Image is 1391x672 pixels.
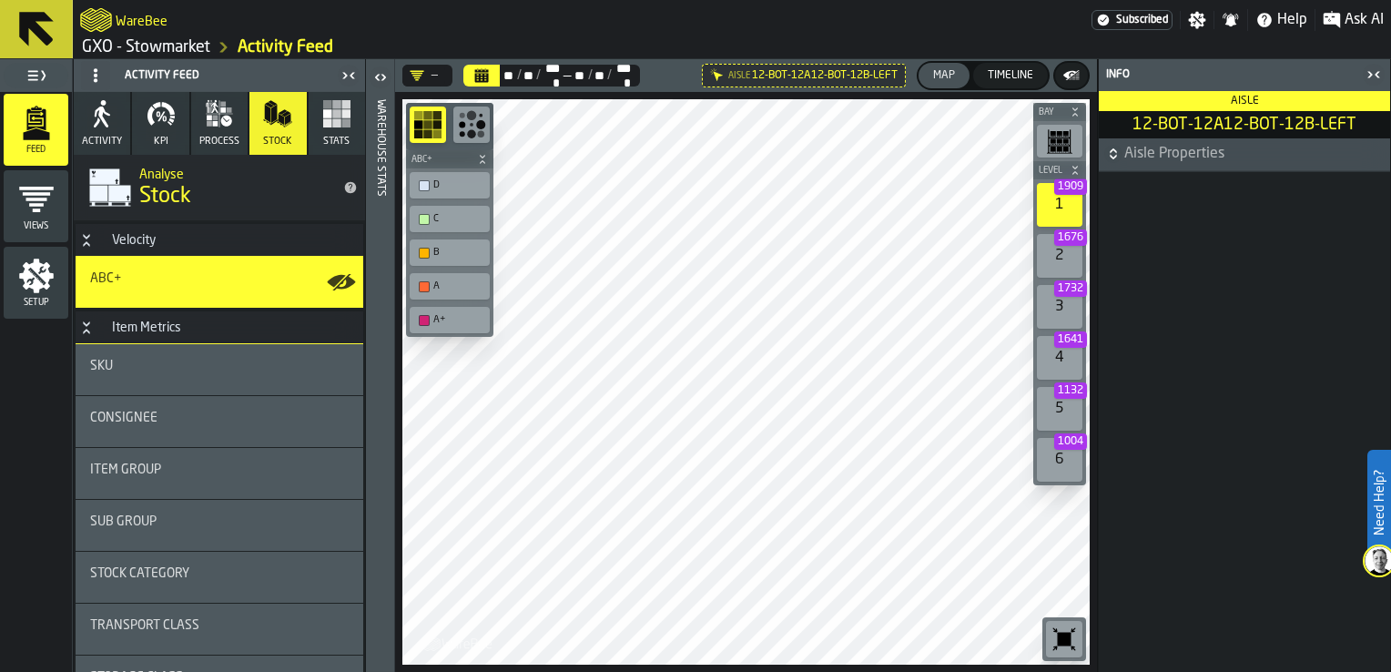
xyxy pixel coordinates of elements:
div: Select date range [522,68,535,83]
a: link-to-/wh/i/1f322264-80fa-4175-88bb-566e6213dfa5/feed/01825d42-e694-4565-ba46-3c2861c2019e [238,37,333,57]
button: Button-Item Metrics-open [76,321,97,335]
div: Activity Feed [77,61,336,90]
a: logo-header [80,4,112,36]
button: button- [1055,63,1088,88]
label: button-toggle-Open [368,63,393,96]
div: Timeline [980,69,1041,82]
span: 1676 [1054,229,1087,246]
span: Stock Category [90,566,189,581]
button: button-Map [919,63,970,88]
div: Title [90,514,349,529]
label: button-toggle-Ask AI [1315,9,1391,31]
li: menu Setup [4,247,68,320]
div: Hide filter [710,68,725,83]
div: Title [90,463,349,477]
span: 12-BOT-12A12-BOT-12B-LEFT [752,69,898,82]
div: button-toolbar-undefined [1033,121,1086,161]
a: logo-header [406,625,509,661]
div: button-toolbar-undefined [406,168,493,202]
div: Select date range [502,68,515,83]
div: button-toolbar-undefined [1033,281,1086,332]
div: stat-Stock Category [76,552,363,603]
div: B [433,247,484,259]
span: 1641 [1054,331,1087,348]
span: 1004 [1054,433,1087,450]
div: DropdownMenuValue- [402,65,452,87]
label: Need Help? [1369,452,1389,554]
div: Aisle [728,71,750,81]
div: button-toolbar-undefined [1033,230,1086,281]
div: / [586,68,593,83]
div: / [515,68,522,83]
span: 1732 [1054,280,1087,297]
div: Item Metrics [101,321,192,335]
span: SKU [90,359,113,373]
div: Info [1102,68,1361,81]
div: Select date range [612,61,633,90]
div: button-toolbar-undefined [1033,179,1086,230]
div: button-toolbar-undefined [406,202,493,236]
div: Title [90,566,349,581]
div: Title [90,618,349,633]
span: ABC+ [408,155,473,165]
div: Select date range [593,68,606,83]
nav: Breadcrumb [80,36,732,58]
div: 3 [1037,285,1082,329]
h2: Sub Title [116,11,168,29]
span: Consignee [90,411,157,425]
span: Feed [4,145,68,155]
span: Bay [1035,107,1066,117]
button: button- [1033,161,1086,179]
div: A [433,280,484,292]
div: D [413,176,486,195]
button: button- [1099,138,1390,171]
div: 2 [1037,234,1082,278]
a: link-to-/wh/i/1f322264-80fa-4175-88bb-566e6213dfa5 [82,37,210,57]
div: stat-Consignee [76,396,363,447]
div: C [433,213,484,225]
div: Velocity [101,233,167,248]
div: stat-SKU [76,344,363,395]
svg: Show Congestion [457,110,486,139]
span: Aisle [1231,96,1259,107]
div: button-toolbar-undefined [450,103,493,150]
div: Title [90,359,349,373]
div: Warehouse Stats [374,96,387,667]
div: stat-Transport Class [76,604,363,655]
button: Select date range [463,65,500,87]
span: 12-BOT-12A12-BOT-12B-LEFT [1102,115,1386,135]
div: Title [90,271,349,286]
button: button- [1033,103,1086,121]
div: / [606,68,613,83]
span: Sub Group [90,514,157,529]
span: Aisle Properties [1124,143,1386,165]
label: button-toggle-Show on Map [327,257,356,308]
div: stat-Sub Group [76,500,363,551]
span: Activity [82,136,122,148]
span: Stock [139,182,191,211]
li: menu Feed [4,94,68,167]
button: button-Timeline [973,63,1048,88]
header: Warehouse Stats [366,59,394,672]
div: button-toolbar-undefined [406,236,493,270]
div: A [413,277,486,296]
h3: title-section-Velocity [76,224,363,257]
div: Title [90,411,349,425]
div: 1 [1037,183,1082,227]
div: 6 [1037,438,1082,482]
span: 1909 [1054,178,1087,195]
div: button-toolbar-undefined [406,270,493,303]
div: A+ [413,311,486,330]
div: button-toolbar-undefined [406,303,493,337]
label: button-toggle-Close me [1361,64,1386,86]
div: stat-ABC+ [76,257,363,308]
div: 4 [1037,336,1082,380]
div: stat-Item Group [76,448,363,499]
span: — [562,68,573,83]
span: Views [4,221,68,231]
span: 1132 [1054,382,1087,399]
div: B [413,243,486,262]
